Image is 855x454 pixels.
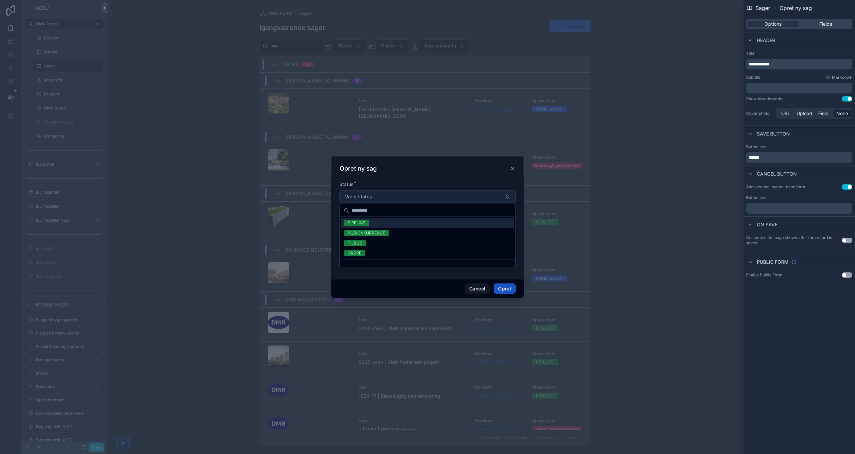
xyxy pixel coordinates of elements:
[746,96,783,101] div: Show breadcrumbs
[764,21,782,27] span: Options
[746,195,767,200] label: Button text
[746,272,783,278] div: Enable Public Form
[757,259,789,265] span: Public form
[746,144,767,150] label: Button text
[746,83,852,93] div: scrollable content
[339,181,354,187] span: Status
[746,59,852,69] div: scrollable content
[781,110,790,117] span: URL
[746,75,760,80] label: Subtitle
[494,283,516,294] button: Opret
[746,235,842,246] label: Customize the page shown after the record is saved
[465,283,490,294] button: Cancel
[746,51,852,56] label: Title
[818,110,829,117] span: Field
[746,152,852,163] div: scrollable content
[348,240,362,246] div: TILBUD
[746,203,852,214] div: scrollable content
[819,21,832,27] span: Fields
[757,37,775,44] span: Header
[746,111,773,116] label: Cover photo
[836,110,848,117] span: None
[345,193,372,200] span: Vælg status
[797,110,812,117] span: Upload
[757,171,797,177] span: Cancel button
[832,75,852,80] span: Markdown
[825,75,852,80] a: Markdown
[348,230,385,236] div: PQ/KONKURRENCE
[348,220,365,226] div: PIPELINE
[755,4,770,12] span: Sager
[339,190,516,203] button: Select Button
[348,250,361,256] div: ORDRE
[340,217,515,259] div: Suggestions
[780,4,812,12] span: Opret ny sag
[340,165,377,173] h3: Opret ny sag
[757,221,778,228] span: On save
[757,131,790,137] span: Save button
[746,184,805,190] label: Add a cancel button to the form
